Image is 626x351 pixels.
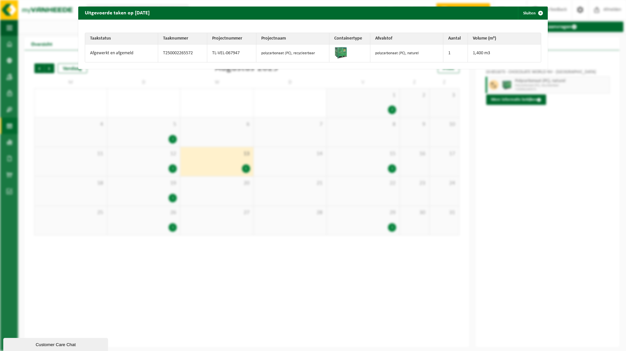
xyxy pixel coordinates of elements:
th: Projectnaam [256,33,329,44]
button: Sluiten [518,7,547,20]
th: Afvalstof [370,33,443,44]
iframe: chat widget [3,337,109,351]
td: TL-VEL-067947 [207,44,256,62]
td: T250002265572 [158,44,207,62]
td: Afgewerkt en afgemeld [85,44,158,62]
th: Projectnummer [207,33,256,44]
h2: Uitgevoerde taken op [DATE] [78,7,156,19]
th: Volume (m³) [468,33,541,44]
td: 1 [443,44,468,62]
th: Containertype [329,33,370,44]
td: polycarbonaat (PC), recycleerbaar [256,44,329,62]
td: polycarbonaat (PC), naturel [370,44,443,62]
th: Taaknummer [158,33,207,44]
th: Taakstatus [85,33,158,44]
img: PB-HB-1400-HPE-GN-01 [334,46,347,59]
th: Aantal [443,33,468,44]
td: 1,400 m3 [468,44,541,62]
